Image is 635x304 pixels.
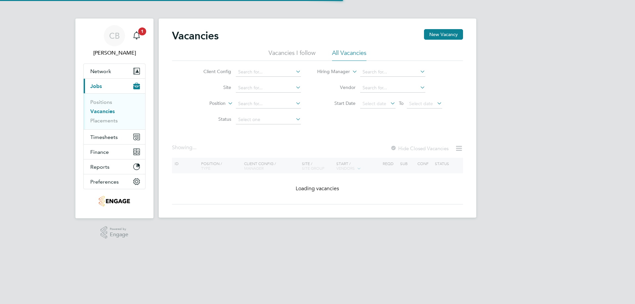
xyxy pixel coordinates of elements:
a: CB[PERSON_NAME] [83,25,146,57]
a: Positions [90,99,112,105]
button: Timesheets [84,130,145,144]
span: 1 [138,27,146,35]
li: All Vacancies [332,49,366,61]
input: Search for... [360,67,425,77]
label: Start Date [317,100,356,106]
span: Timesheets [90,134,118,140]
img: jambo-logo-retina.png [99,196,130,206]
span: CB [109,31,120,40]
button: Reports [84,159,145,174]
span: Jobs [90,83,102,89]
nav: Main navigation [75,19,153,218]
a: Go to home page [83,196,146,206]
span: Reports [90,164,109,170]
button: Preferences [84,174,145,189]
label: Position [188,100,226,107]
div: Showing [172,144,198,151]
input: Select one [236,115,301,124]
span: Powered by [110,226,128,232]
a: Powered byEngage [101,226,129,239]
span: Engage [110,232,128,238]
span: Finance [90,149,109,155]
span: To [397,99,405,108]
button: Jobs [84,79,145,93]
label: Status [193,116,231,122]
span: Cameron Bishop [83,49,146,57]
button: Network [84,64,145,78]
span: Preferences [90,179,119,185]
input: Search for... [360,83,425,93]
h2: Vacancies [172,29,219,42]
label: Hiring Manager [312,68,350,75]
a: Placements [90,117,118,124]
label: Vendor [317,84,356,90]
input: Search for... [236,67,301,77]
span: Select date [362,101,386,107]
span: Network [90,68,111,74]
label: Client Config [193,68,231,74]
input: Search for... [236,99,301,109]
div: Jobs [84,93,145,129]
span: ... [192,144,196,151]
a: Vacancies [90,108,115,114]
label: Site [193,84,231,90]
button: New Vacancy [424,29,463,40]
li: Vacancies I follow [269,49,316,61]
label: Hide Closed Vacancies [390,145,448,152]
button: Finance [84,145,145,159]
span: Select date [409,101,433,107]
input: Search for... [236,83,301,93]
a: 1 [130,25,143,46]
